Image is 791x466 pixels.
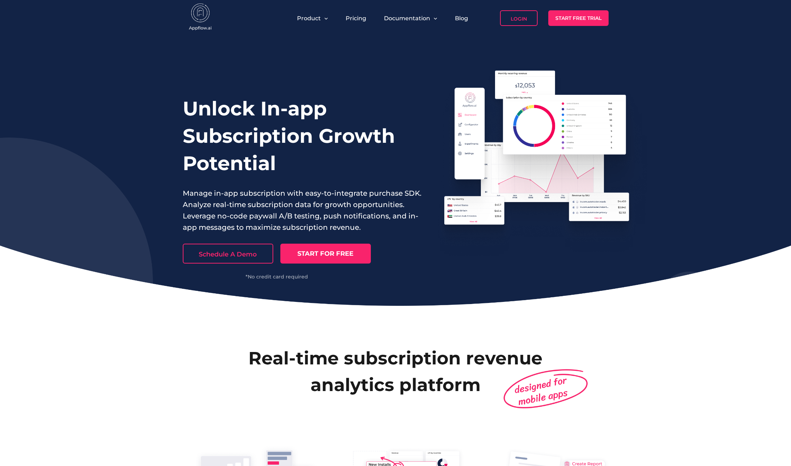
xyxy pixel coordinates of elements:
[280,244,371,264] a: START FOR FREE
[183,274,371,279] div: *No credit card required
[297,15,328,22] button: Product
[500,10,538,26] a: Login
[500,364,591,413] img: design-for-mobile-apps
[183,4,218,32] img: appflow.ai-logo
[455,15,468,22] a: Blog
[183,188,422,233] p: Manage in-app subscription with easy-to-integrate purchase SDK. Analyze real-time subscription da...
[384,15,437,22] button: Documentation
[297,15,321,22] span: Product
[183,95,422,177] h1: Unlock In-app Subscription Growth Potential
[183,244,273,264] a: Schedule A Demo
[548,10,609,26] a: Start Free Trial
[384,15,430,22] span: Documentation
[193,345,598,398] h2: Real-time subscription revenue analytics platform
[346,15,366,22] a: Pricing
